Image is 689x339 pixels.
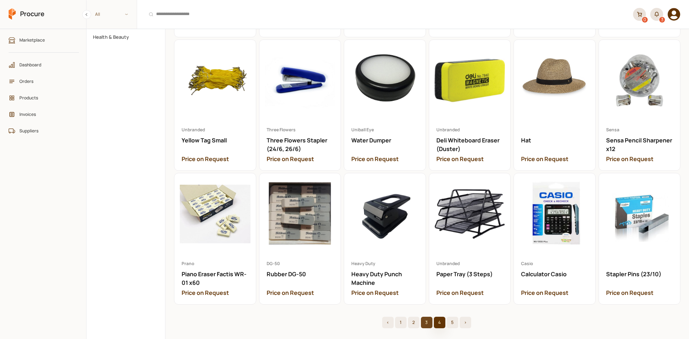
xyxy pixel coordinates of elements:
input: Products and Orders [141,5,629,23]
button: 1 [395,317,407,328]
button: 3 [421,317,432,328]
a: Rubber DG-50 [259,173,341,304]
a: Deli Whiteboard Eraser (Duster) [429,40,511,171]
a: Calculator Casio [514,173,595,304]
span: Orders [19,78,73,85]
a: Stapler Pins (23/10) [599,173,680,304]
button: 5 [447,317,458,328]
a: Hat [514,40,595,171]
a: Marketplace [5,33,83,47]
button: 2 [408,317,420,328]
div: 0 [642,17,648,23]
a: Yellow Tag Small [174,40,256,171]
span: Marketplace [19,37,73,43]
a: Suppliers [5,124,83,138]
span: All [86,8,137,20]
a: 0 [633,8,646,21]
button: Health & Beauty Category [89,31,163,43]
a: Paper Tray (3 Steps) [429,173,511,304]
span: All [95,11,100,18]
a: Dashboard [5,58,83,72]
a: Invoices [5,108,83,121]
a: Sensa Pencil Sharpener x12 [599,40,680,171]
span: Suppliers [19,127,73,134]
button: < [382,317,394,328]
a: Orders [5,75,83,88]
a: Products [5,91,83,105]
button: 3 [650,8,663,21]
span: Invoices [19,111,73,118]
a: Three Flowers Stapler (24/6, 26/6) [259,40,341,171]
span: Procure [20,9,44,18]
span: Products [19,94,73,101]
div: 3 [659,17,665,23]
span: Dashboard [19,61,73,68]
a: Piano Eraser Factis WR-01 x60 [174,173,256,304]
a: Heavy Duty Punch Machine [344,173,426,304]
button: > [460,317,471,328]
a: Water Dumper [344,40,426,171]
a: Procure [9,8,44,20]
button: 4 [434,317,445,328]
